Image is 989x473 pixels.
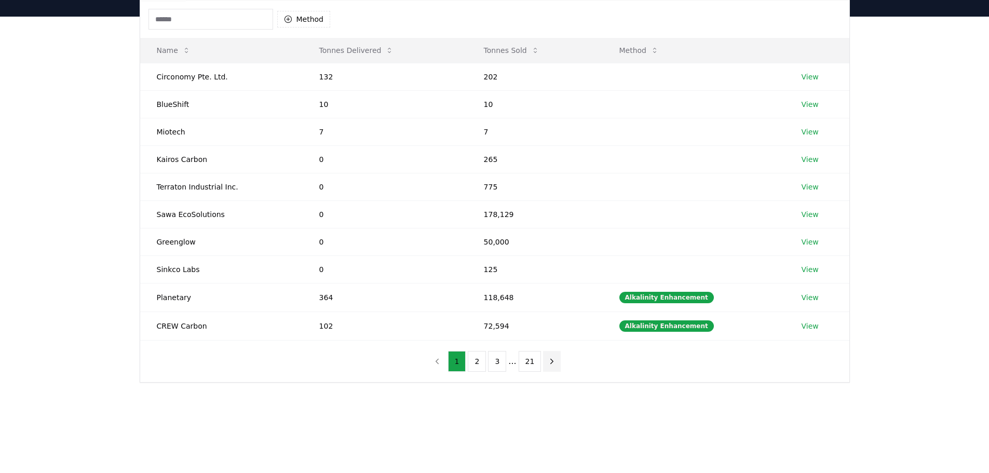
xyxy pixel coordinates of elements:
a: View [802,154,819,165]
td: 0 [303,145,467,173]
td: Sinkco Labs [140,255,303,283]
button: 2 [468,351,486,372]
td: 10 [303,90,467,118]
a: View [802,182,819,192]
td: Circonomy Pte. Ltd. [140,63,303,90]
a: View [802,72,819,82]
td: Miotech [140,118,303,145]
a: View [802,264,819,275]
td: 7 [467,118,603,145]
button: next page [543,351,561,372]
button: 3 [488,351,506,372]
td: 0 [303,173,467,200]
td: 10 [467,90,603,118]
a: View [802,127,819,137]
td: 178,129 [467,200,603,228]
td: 132 [303,63,467,90]
button: Tonnes Sold [476,40,548,61]
td: 72,594 [467,312,603,340]
button: Method [611,40,668,61]
td: 202 [467,63,603,90]
div: Alkalinity Enhancement [619,320,714,332]
a: View [802,237,819,247]
td: Kairos Carbon [140,145,303,173]
a: View [802,209,819,220]
td: Greenglow [140,228,303,255]
td: 364 [303,283,467,312]
td: 102 [303,312,467,340]
button: 21 [519,351,541,372]
td: 265 [467,145,603,173]
td: 0 [303,228,467,255]
div: Alkalinity Enhancement [619,292,714,303]
button: Name [148,40,199,61]
td: Sawa EcoSolutions [140,200,303,228]
td: CREW Carbon [140,312,303,340]
li: ... [508,355,516,368]
td: 118,648 [467,283,603,312]
td: Terraton Industrial Inc. [140,173,303,200]
button: Method [277,11,331,28]
button: Tonnes Delivered [311,40,402,61]
td: 50,000 [467,228,603,255]
td: 775 [467,173,603,200]
td: 125 [467,255,603,283]
td: 0 [303,200,467,228]
td: Planetary [140,283,303,312]
a: View [802,292,819,303]
td: BlueShift [140,90,303,118]
a: View [802,321,819,331]
td: 0 [303,255,467,283]
button: 1 [448,351,466,372]
td: 7 [303,118,467,145]
a: View [802,99,819,110]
